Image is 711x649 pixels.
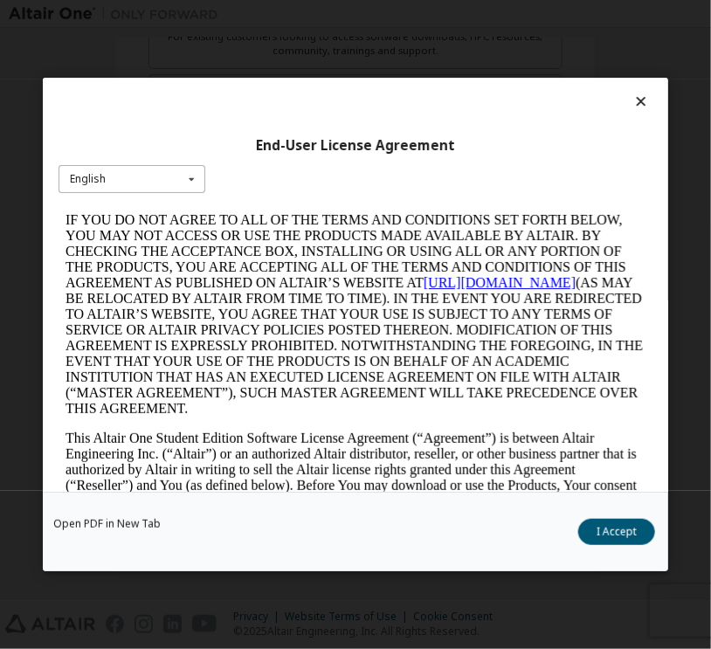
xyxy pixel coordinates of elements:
[7,227,587,337] p: This Altair One Student Edition Software License Agreement (“Agreement”) is between Altair Engine...
[365,72,517,86] a: [URL][DOMAIN_NAME]
[7,9,587,213] p: IF YOU DO NOT AGREE TO ALL OF THE TERMS AND CONDITIONS SET FORTH BELOW, YOU MAY NOT ACCESS OR USE...
[70,174,106,184] div: English
[59,137,652,155] div: End-User License Agreement
[578,519,655,545] button: I Accept
[53,519,161,529] a: Open PDF in New Tab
